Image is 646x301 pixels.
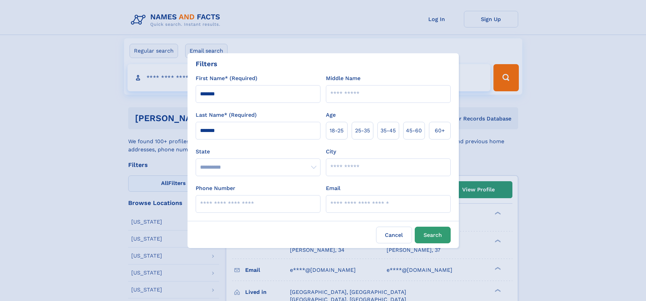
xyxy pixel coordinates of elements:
[380,127,396,135] span: 35‑45
[435,127,445,135] span: 60+
[326,184,340,192] label: Email
[415,227,451,243] button: Search
[406,127,422,135] span: 45‑60
[326,74,360,82] label: Middle Name
[196,184,235,192] label: Phone Number
[326,111,336,119] label: Age
[376,227,412,243] label: Cancel
[196,74,257,82] label: First Name* (Required)
[196,59,217,69] div: Filters
[330,127,344,135] span: 18‑25
[326,148,336,156] label: City
[355,127,370,135] span: 25‑35
[196,148,320,156] label: State
[196,111,257,119] label: Last Name* (Required)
